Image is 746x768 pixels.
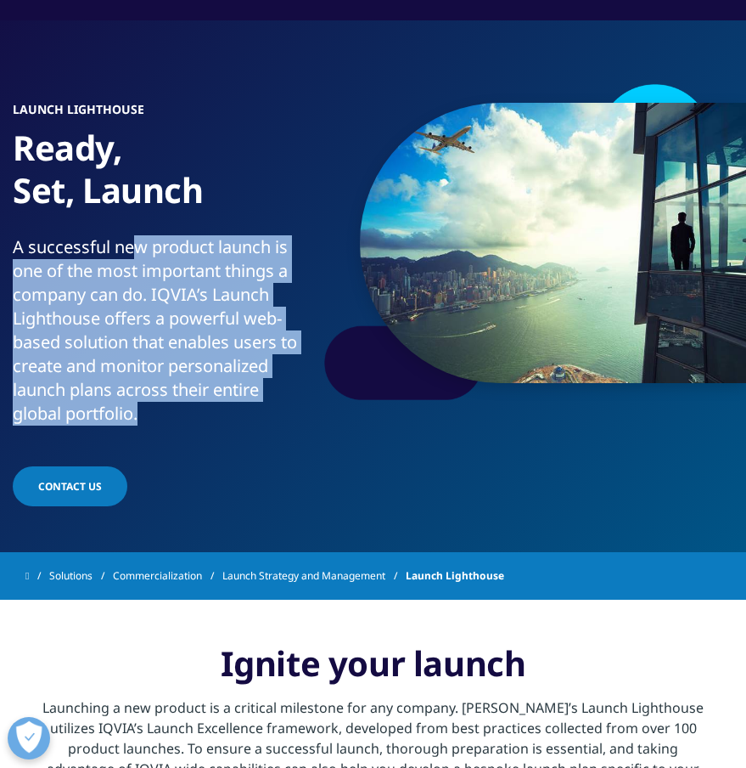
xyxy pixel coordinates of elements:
[13,235,313,436] p: A successful new product launch is one of the most important things a company can do. IQVIA’s Lau...
[13,127,313,235] h1: Ready, Set, Launch
[38,479,102,494] span: CONTACT US
[42,642,704,697] h3: Ignite your launch
[13,103,313,127] h6: Launch lighthouse
[406,561,504,591] span: Launch Lighthouse
[8,717,50,760] button: Open Preferences
[113,561,222,591] a: Commercialization
[49,561,113,591] a: Solutions
[360,103,746,383] img: 909_businessman-standing-in-modern-office-with-looking-at-cityscape.jpg
[13,466,127,506] a: CONTACT US
[222,561,406,591] a: Launch Strategy and Management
